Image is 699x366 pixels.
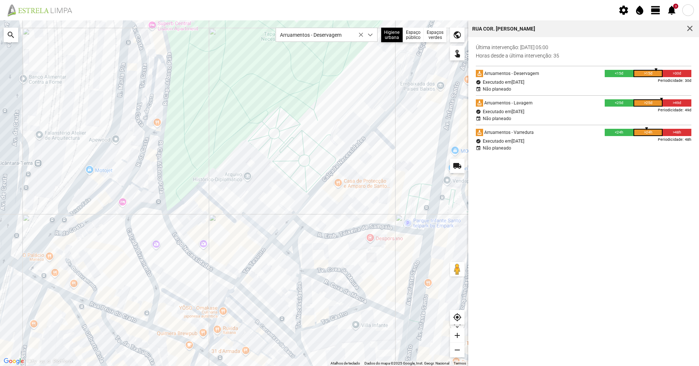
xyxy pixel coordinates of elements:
[476,53,692,59] p: horas desde a última intervenção: 35
[450,310,465,325] div: my_location
[483,146,511,151] div: Não planeado
[450,28,465,42] div: public
[605,129,634,136] div: <24h
[483,139,524,144] div: Executado em
[476,116,481,121] div: event
[403,28,424,42] div: Espaço público
[634,5,645,16] span: water_drop
[450,328,465,343] div: add
[483,70,539,77] div: Arruamentos - Deservagem
[673,4,678,9] div: 3
[472,26,535,31] div: Rua Cor. [PERSON_NAME]
[483,99,533,107] div: Arruamentos - Lavagem
[450,159,465,173] div: local_shipping
[476,146,481,151] div: event
[483,87,511,92] div: Não planeado
[424,28,446,42] div: Espaços verdes
[663,70,692,77] div: >30d
[476,70,483,77] div: cleaning_services
[450,262,465,277] button: Arraste o Pegman para o mapa para abrir o Street View
[2,357,26,366] a: Abrir esta área no Google Maps (abre uma nova janela)
[663,129,692,136] div: >48h
[476,129,483,136] div: cleaning_services
[633,129,663,136] div: >24h
[663,99,692,107] div: >49d
[476,99,483,107] div: cleaning_services
[483,80,524,85] div: Executado em
[650,5,661,16] span: view_day
[666,5,677,16] span: notifications
[454,361,466,365] a: Termos (abre num novo separador)
[658,107,691,114] div: Periodicidade: 49d
[363,28,378,41] div: dropdown trigger
[5,4,80,17] img: file
[512,80,524,85] span: [DATE]
[512,109,524,114] span: [DATE]
[476,109,481,114] div: verified
[381,28,403,42] div: Higiene urbana
[512,139,524,144] span: [DATE]
[483,129,534,136] div: Arruamentos - Varredura
[483,109,524,114] div: Executado em
[476,80,481,85] div: verified
[2,357,26,366] img: Google
[633,99,663,107] div: >25d
[331,361,360,366] button: Atalhos de teclado
[450,46,465,60] div: touch_app
[364,361,449,365] span: Dados do mapa ©2025 Google, Inst. Geogr. Nacional
[476,87,481,92] div: event
[483,116,511,121] div: Não planeado
[276,28,363,41] span: Arruamentos - Deservagem
[450,343,465,357] div: remove
[618,5,629,16] span: settings
[658,77,691,84] div: Periodicidade: 30d
[658,136,691,143] div: Periodicidade: 48h
[476,44,692,50] p: Última intervenção: [DATE] 05:00
[4,28,18,42] div: search
[605,70,634,77] div: <15d
[605,99,634,107] div: <25d
[476,139,481,144] div: verified
[633,70,663,77] div: >15d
